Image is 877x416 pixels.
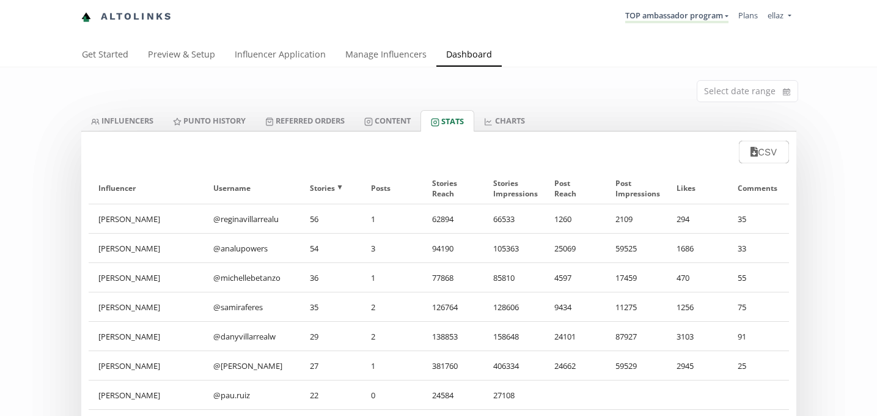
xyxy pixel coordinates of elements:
[667,204,728,233] div: 294
[625,10,728,23] a: TOP ambassador program
[89,381,204,409] div: [PERSON_NAME]
[483,381,545,409] div: 27108
[483,322,545,351] div: 158648
[768,10,783,21] span: ellaz
[432,173,474,204] div: Stories Reach
[483,204,545,233] div: 66533
[422,322,483,351] div: 138853
[545,351,606,380] div: 24662
[728,263,789,292] div: 55
[361,322,422,351] div: 2
[255,110,354,131] a: Referred Orders
[213,173,290,204] div: Username
[422,234,483,262] div: 94190
[335,182,345,195] span: ▲
[12,12,51,49] iframe: chat widget
[204,351,299,380] div: @ [PERSON_NAME]
[163,110,255,131] a: Punto HISTORY
[606,204,667,233] div: 2109
[667,351,728,380] div: 2945
[204,322,299,351] div: @ danyvillarrealw
[422,381,483,409] div: 24584
[677,173,718,204] div: Likes
[422,204,483,233] div: 62894
[361,234,422,262] div: 3
[739,141,788,163] button: CSV
[300,322,361,351] div: 29
[422,351,483,380] div: 381760
[483,263,545,292] div: 85810
[204,204,299,233] div: @ reginavillarrealu
[361,263,422,292] div: 1
[483,351,545,380] div: 406334
[545,204,606,233] div: 1260
[300,263,361,292] div: 36
[545,292,606,321] div: 9434
[81,12,91,22] img: favicon-32x32.png
[436,43,502,68] a: Dashboard
[300,381,361,409] div: 22
[361,204,422,233] div: 1
[483,292,545,321] div: 128606
[361,351,422,380] div: 1
[606,351,667,380] div: 59529
[72,43,138,68] a: Get Started
[606,263,667,292] div: 17459
[354,110,420,131] a: Content
[225,43,336,68] a: Influencer Application
[204,263,299,292] div: @ michellebetanzo
[667,263,728,292] div: 470
[89,234,204,262] div: [PERSON_NAME]
[738,10,758,21] a: Plans
[493,173,535,204] div: Stories Impressions
[300,292,361,321] div: 35
[728,204,789,233] div: 35
[606,322,667,351] div: 87927
[300,351,361,380] div: 27
[371,173,413,204] div: Posts
[545,234,606,262] div: 25069
[667,234,728,262] div: 1686
[474,110,534,131] a: CHARTS
[728,292,789,321] div: 75
[300,234,361,262] div: 54
[554,173,596,204] div: Post Reach
[361,381,422,409] div: 0
[667,292,728,321] div: 1256
[89,204,204,233] div: [PERSON_NAME]
[81,110,163,131] a: INFLUENCERS
[89,292,204,321] div: [PERSON_NAME]
[768,10,791,24] a: ellaz
[422,292,483,321] div: 126764
[728,351,789,380] div: 25
[667,322,728,351] div: 3103
[615,173,657,204] div: Post Impressions
[89,322,204,351] div: [PERSON_NAME]
[300,204,361,233] div: 56
[545,322,606,351] div: 24101
[336,43,436,68] a: Manage Influencers
[81,7,173,27] a: Altolinks
[204,381,299,409] div: @ pau.ruiz
[420,110,474,132] a: Stats
[204,234,299,262] div: @ analupowers
[728,234,789,262] div: 33
[606,292,667,321] div: 11275
[728,322,789,351] div: 91
[422,263,483,292] div: 77868
[98,173,194,204] div: Influencer
[310,173,351,204] div: Stories
[783,86,790,98] svg: calendar
[89,351,204,380] div: [PERSON_NAME]
[606,234,667,262] div: 59525
[89,263,204,292] div: [PERSON_NAME]
[545,263,606,292] div: 4597
[204,292,299,321] div: @ samiraferes
[483,234,545,262] div: 105363
[738,173,779,204] div: Comments
[361,292,422,321] div: 2
[138,43,225,68] a: Preview & Setup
